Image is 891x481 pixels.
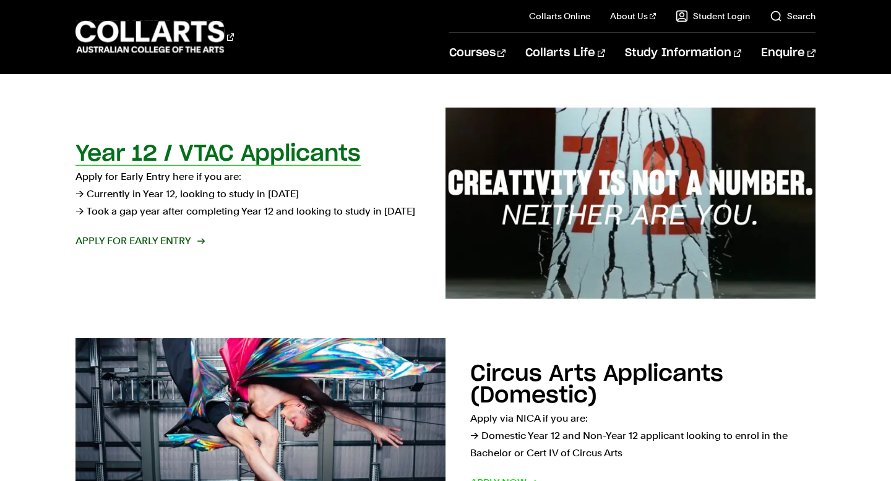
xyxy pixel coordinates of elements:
h2: Circus Arts Applicants (Domestic) [470,363,723,407]
a: Student Login [676,10,750,22]
a: Study Information [625,33,741,74]
a: Enquire [761,33,815,74]
a: Year 12 / VTAC Applicants Apply for Early Entry here if you are:→ Currently in Year 12, looking t... [75,108,815,299]
p: Apply for Early Entry here if you are: → Currently in Year 12, looking to study in [DATE] → Took ... [75,168,421,220]
a: Courses [449,33,506,74]
a: About Us [610,10,656,22]
a: Search [770,10,816,22]
h2: Year 12 / VTAC Applicants [75,143,361,165]
span: Apply for Early Entry [75,232,204,250]
div: Go to homepage [75,19,234,54]
a: Collarts Life [525,33,605,74]
a: Collarts Online [529,10,590,22]
p: Apply via NICA if you are: → Domestic Year 12 and Non-Year 12 applicant looking to enrol in the B... [470,410,816,462]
